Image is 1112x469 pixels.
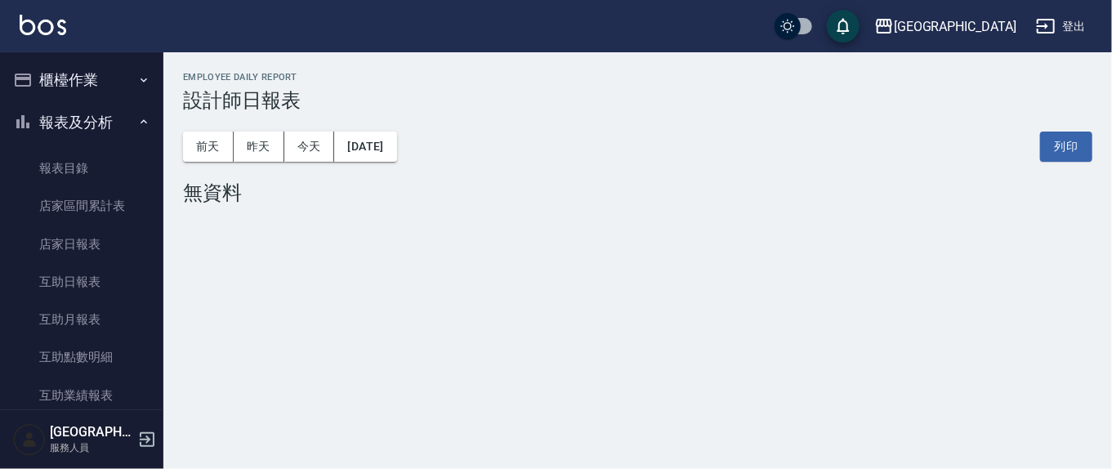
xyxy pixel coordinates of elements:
a: 報表目錄 [7,150,157,187]
a: 互助日報表 [7,263,157,301]
button: 前天 [183,132,234,162]
div: 無資料 [183,181,1092,204]
h5: [GEOGRAPHIC_DATA] [50,424,133,440]
img: Person [13,423,46,456]
h3: 設計師日報表 [183,89,1092,112]
div: [GEOGRAPHIC_DATA] [894,16,1016,37]
h2: Employee Daily Report [183,72,1092,83]
a: 店家區間累計表 [7,187,157,225]
img: Logo [20,15,66,35]
button: 列印 [1040,132,1092,162]
button: 昨天 [234,132,284,162]
a: 店家日報表 [7,226,157,263]
a: 互助業績報表 [7,377,157,414]
a: 互助月報表 [7,301,157,338]
button: 櫃檯作業 [7,59,157,101]
a: 互助點數明細 [7,338,157,376]
button: [GEOGRAPHIC_DATA] [868,10,1023,43]
button: 報表及分析 [7,101,157,144]
button: 登出 [1029,11,1092,42]
button: 今天 [284,132,335,162]
p: 服務人員 [50,440,133,455]
button: [DATE] [334,132,396,162]
button: save [827,10,860,42]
